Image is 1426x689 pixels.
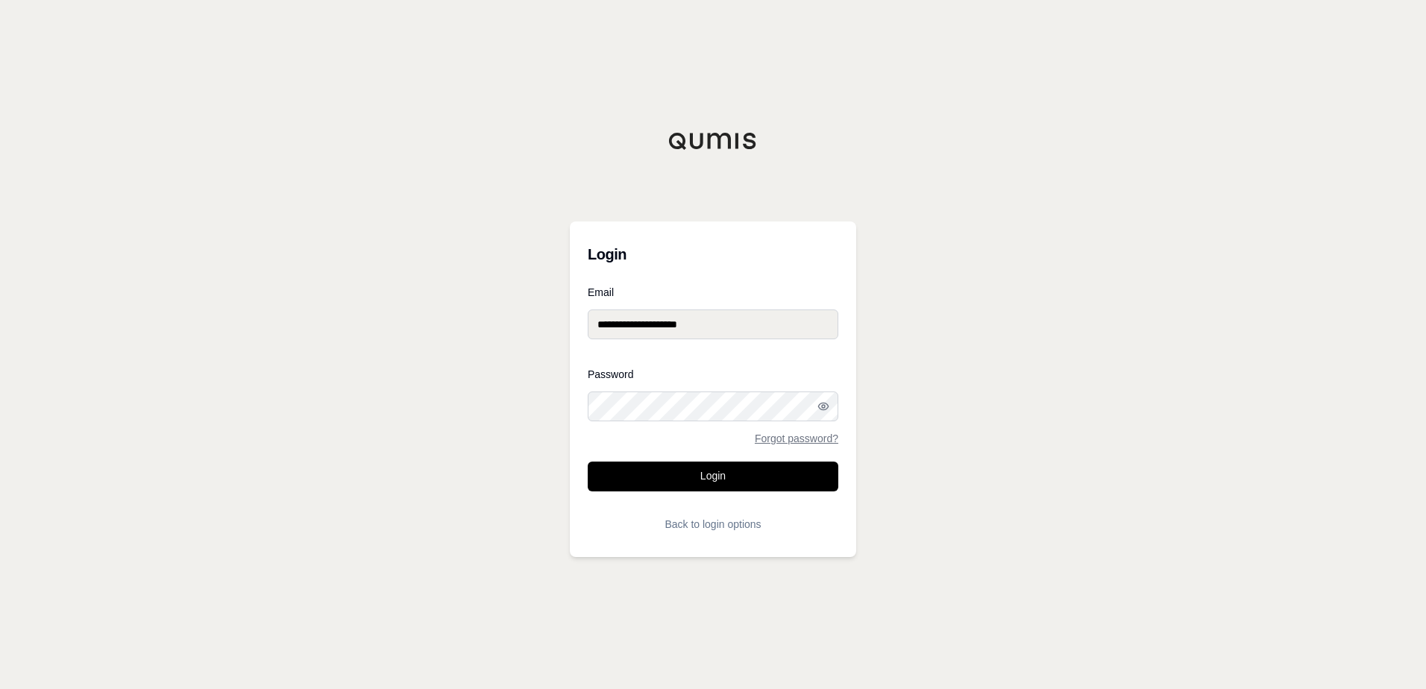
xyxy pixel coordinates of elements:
label: Email [588,287,838,298]
h3: Login [588,239,838,269]
img: Qumis [668,132,758,150]
button: Login [588,462,838,491]
label: Password [588,369,838,380]
a: Forgot password? [755,433,838,444]
button: Back to login options [588,509,838,539]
